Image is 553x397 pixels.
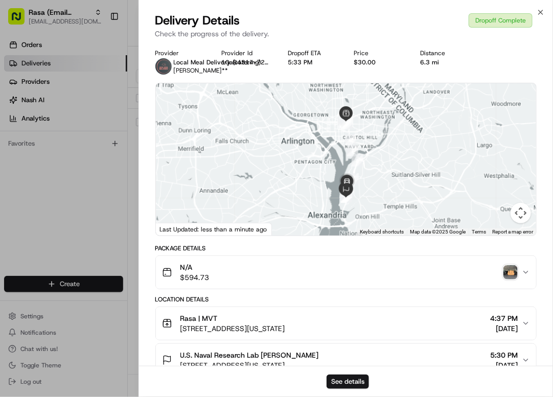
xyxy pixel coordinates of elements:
[421,58,471,66] div: 6.3 mi
[341,118,353,129] div: 5
[180,272,210,283] span: $594.73
[221,49,271,57] div: Provider Id
[10,149,18,157] div: 📗
[490,313,518,323] span: 4:37 PM
[288,49,338,57] div: Dropoff ETA
[288,58,338,66] div: 5:33 PM
[180,313,218,323] span: Rasa | MVT
[97,148,164,158] span: API Documentation
[72,173,124,181] a: Powered byPylon
[347,145,358,156] div: 7
[6,144,82,162] a: 📗Knowledge Base
[20,148,78,158] span: Knowledge Base
[174,66,228,75] span: [PERSON_NAME]**
[10,10,31,31] img: Nash
[348,173,359,184] div: 9
[503,265,518,279] img: photo_proof_of_delivery image
[492,229,533,235] a: Report a map error
[490,350,518,360] span: 5:30 PM
[354,49,404,57] div: Price
[86,149,95,157] div: 💻
[155,12,240,29] span: Delivery Details
[155,244,537,252] div: Package Details
[511,203,531,223] button: Map camera controls
[472,229,486,235] a: Terms (opens in new tab)
[180,350,319,360] span: U.S. Naval Research Lab [PERSON_NAME]
[338,116,349,128] div: 2
[327,375,369,389] button: See details
[27,66,169,77] input: Clear
[174,101,186,113] button: Start new chat
[354,58,404,66] div: $30.00
[221,58,271,66] button: 10a84314-72eb-d7ff-7277-50aaea5727cf
[490,360,518,370] span: [DATE]
[174,58,262,66] span: Local Meal Delivery (catering)
[410,229,466,235] span: Map data ©2025 Google
[156,223,272,236] div: Last Updated: less than a minute ago
[156,344,537,377] button: U.S. Naval Research Lab [PERSON_NAME][STREET_ADDRESS][US_STATE]5:30 PM[DATE]
[35,108,129,116] div: We're available if you need us!
[158,222,192,236] a: Open this area in Google Maps (opens a new window)
[10,41,186,57] p: Welcome 👋
[155,295,537,303] div: Location Details
[156,256,537,289] button: N/A$594.73photo_proof_of_delivery image
[345,134,356,146] div: 6
[180,262,210,272] span: N/A
[340,116,352,127] div: 4
[360,228,404,236] button: Keyboard shortcuts
[102,173,124,181] span: Pylon
[155,58,172,75] img: lmd_logo.png
[180,323,285,334] span: [STREET_ADDRESS][US_STATE]
[158,222,192,236] img: Google
[421,49,471,57] div: Distance
[180,360,319,370] span: [STREET_ADDRESS][US_STATE]
[10,98,29,116] img: 1736555255976-a54dd68f-1ca7-489b-9aae-adbdc363a1c4
[156,307,537,340] button: Rasa | MVT[STREET_ADDRESS][US_STATE]4:37 PM[DATE]
[82,144,168,162] a: 💻API Documentation
[155,29,537,39] p: Check the progress of the delivery.
[490,323,518,334] span: [DATE]
[35,98,168,108] div: Start new chat
[155,49,205,57] div: Provider
[352,155,363,167] div: 8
